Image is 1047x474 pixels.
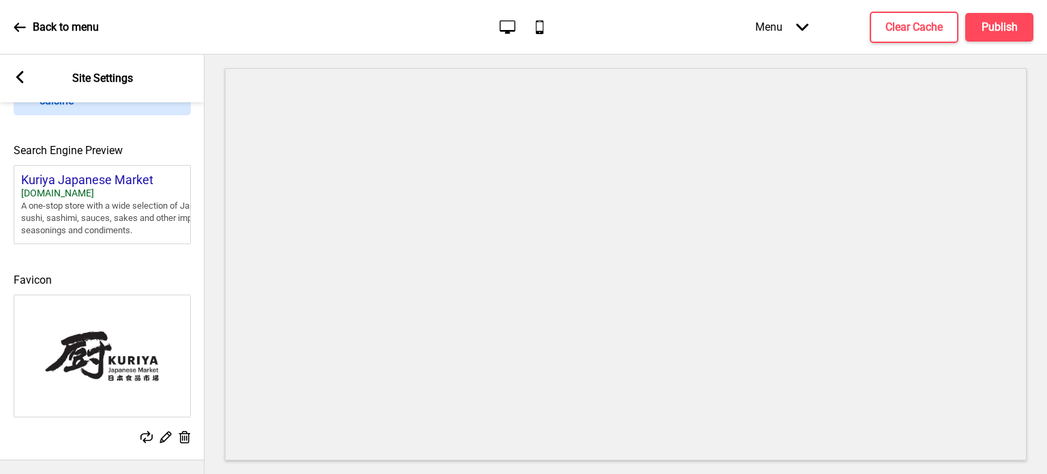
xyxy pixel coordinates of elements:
[14,273,191,288] h4: Favicon
[870,12,958,43] button: Clear Cache
[885,20,943,35] h4: Clear Cache
[14,143,191,158] h4: Search Engine Preview
[21,173,226,188] div: Kuriya Japanese Market
[14,9,99,46] a: Back to menu
[965,13,1033,42] button: Publish
[72,71,133,86] p: Site Settings
[982,20,1018,35] h4: Publish
[742,7,822,47] div: Menu
[21,200,226,237] div: A one-stop store with a wide selection of Japanese sushi, sashimi, sauces, sakes and other import...
[14,295,190,417] img: Favicon
[33,20,99,35] p: Back to menu
[21,188,226,200] div: [DOMAIN_NAME]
